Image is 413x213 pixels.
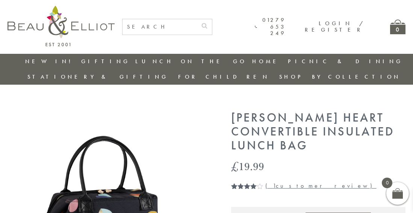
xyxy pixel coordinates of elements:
span: 0 [382,178,392,188]
div: Rated 4.00 out of 5 [231,183,263,189]
a: Shop by collection [279,73,401,81]
a: For Children [178,73,269,81]
a: Stationery & Gifting [27,73,168,81]
img: logo [8,6,115,46]
input: SEARCH [123,19,197,35]
h1: [PERSON_NAME] Heart Convertible Insulated Lunch Bag [231,111,405,152]
span: 1 [231,183,234,198]
a: (1customer review) [265,182,377,190]
a: Lunch On The Go [135,58,247,65]
a: 01279 653 249 [255,17,286,37]
a: Gifting [81,58,130,65]
a: Home [252,58,282,65]
a: New in! [25,58,76,65]
a: 0 [390,20,405,34]
span: 1 [273,182,276,190]
bdi: 19.99 [231,158,264,174]
a: Login / Register [305,20,364,33]
span: £ [231,158,239,174]
a: Picnic & Dining [288,58,403,65]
